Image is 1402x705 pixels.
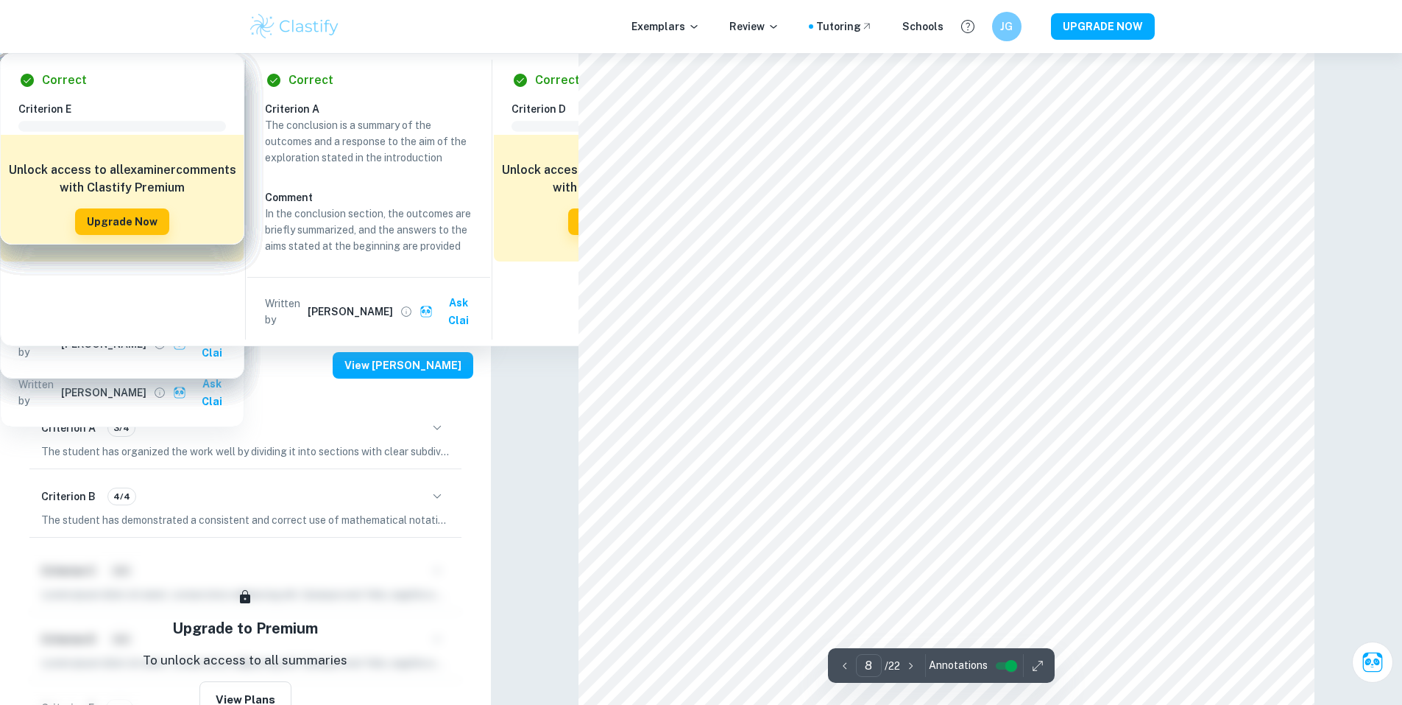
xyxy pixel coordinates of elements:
[41,420,96,436] h6: Criterion A
[1051,13,1155,40] button: UPGRADE NOW
[24,385,467,407] h5: Examiner's summary
[417,290,484,334] button: Ask Clai
[170,371,238,415] button: Ask Clai
[333,352,473,379] button: View [PERSON_NAME]
[41,443,450,460] p: The student has organized the work well by dividing it into sections with clear subdivisions in t...
[41,488,96,505] h6: Criterion B
[992,12,1022,41] button: JG
[18,376,58,409] p: Written by
[108,421,135,435] span: 3/4
[61,385,146,401] h6: [PERSON_NAME]
[265,189,472,206] h6: Comment
[42,71,87,89] h6: Correct
[265,206,472,254] p: In the conclusion section, the outcomes are briefly summarized, and the answers to the aims state...
[143,651,347,670] p: To unlock access to all summaries
[41,512,450,528] p: The student has demonstrated a consistent and correct use of mathematical notation, symbols, and ...
[149,382,170,403] button: View full profile
[902,18,943,35] a: Schools
[631,18,700,35] p: Exemplars
[248,12,341,41] img: Clastify logo
[998,18,1015,35] h6: JG
[288,71,333,89] h6: Correct
[885,658,900,674] p: / 22
[265,117,472,166] p: The conclusion is a summary of the outcomes and a response to the aim of the exploration stated i...
[173,386,187,400] img: clai.svg
[419,305,433,319] img: clai.svg
[265,295,305,328] p: Written by
[501,161,729,197] h6: Unlock access to all examiner comments with Clastify Premium
[8,161,236,197] h6: Unlock access to all examiner comments with Clastify Premium
[396,301,417,322] button: View full profile
[929,658,988,673] span: Annotations
[75,208,169,235] button: Upgrade Now
[172,617,318,639] h5: Upgrade to Premium
[308,304,393,320] h6: [PERSON_NAME]
[568,208,662,235] button: Upgrade Now
[955,14,980,39] button: Help and Feedback
[816,18,873,35] a: Tutoring
[511,101,731,117] h6: Criterion D
[729,18,779,35] p: Review
[535,71,580,89] h6: Correct
[108,490,135,503] span: 4/4
[18,101,238,117] h6: Criterion E
[265,101,484,117] h6: Criterion A
[1352,642,1393,683] button: Ask Clai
